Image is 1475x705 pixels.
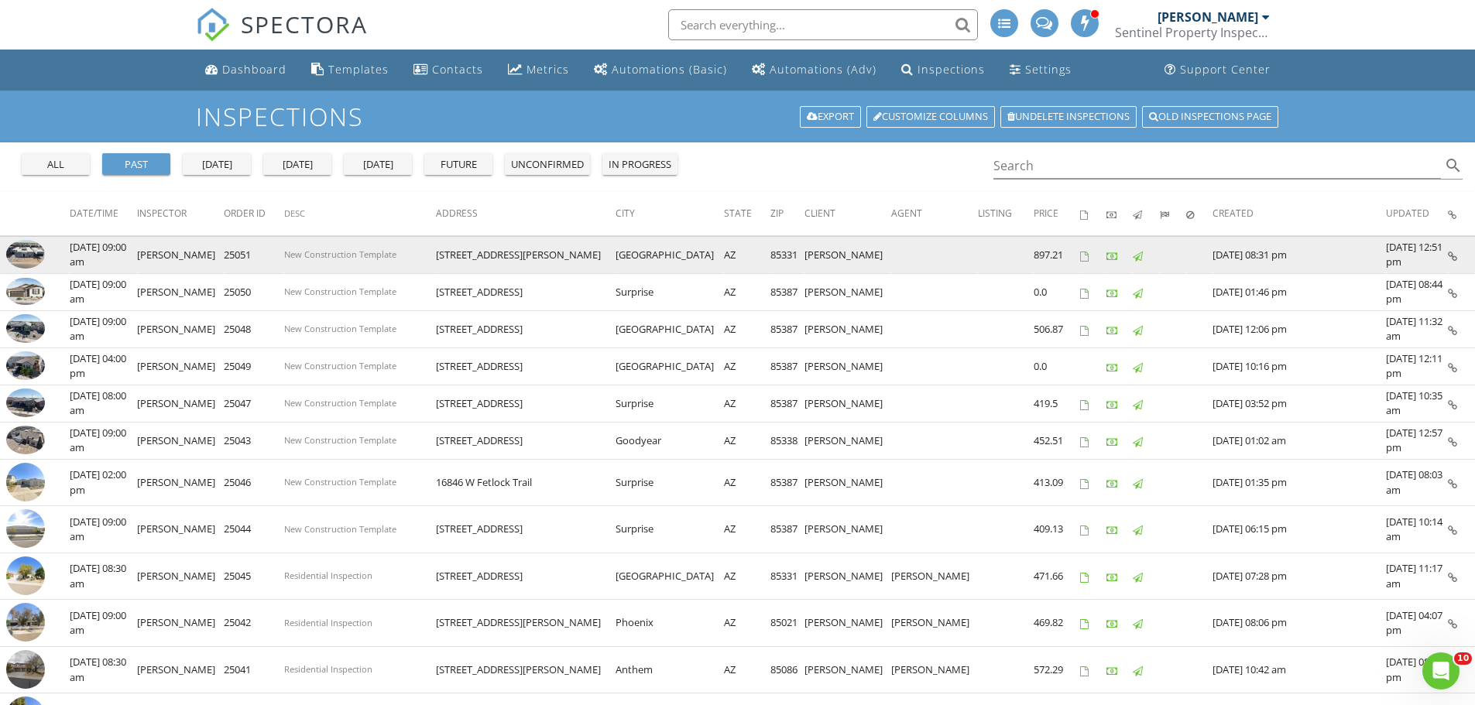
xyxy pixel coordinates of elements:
[1213,192,1386,235] th: Created: Not sorted.
[616,273,724,310] td: Surprise
[891,207,922,220] span: Agent
[224,422,284,459] td: 25043
[1115,25,1270,40] div: Sentinel Property Inspections
[224,459,284,506] td: 25046
[724,347,770,385] td: AZ
[1213,646,1386,693] td: [DATE] 10:42 am
[137,459,224,506] td: [PERSON_NAME]
[1034,600,1080,647] td: 469.82
[724,310,770,347] td: AZ
[284,360,396,371] span: New Construction Template
[746,56,883,84] a: Automations (Advanced)
[28,157,84,173] div: all
[895,56,991,84] a: Inspections
[804,347,891,385] td: [PERSON_NAME]
[189,157,245,173] div: [DATE]
[993,153,1442,179] input: Search
[1034,207,1058,220] span: Price
[284,397,396,409] span: New Construction Template
[1213,207,1254,220] span: Created
[1213,459,1386,506] td: [DATE] 01:35 pm
[804,553,891,600] td: [PERSON_NAME]
[1213,310,1386,347] td: [DATE] 12:06 pm
[137,422,224,459] td: [PERSON_NAME]
[609,157,671,173] div: in progress
[612,62,727,77] div: Automations (Basic)
[1386,646,1448,693] td: [DATE] 08:44 pm
[70,192,137,235] th: Date/Time: Not sorted.
[1025,62,1072,77] div: Settings
[196,103,1280,130] h1: Inspections
[436,646,616,693] td: [STREET_ADDRESS][PERSON_NAME]
[350,157,406,173] div: [DATE]
[269,157,325,173] div: [DATE]
[804,600,891,647] td: [PERSON_NAME]
[284,617,372,628] span: Residential Inspection
[436,273,616,310] td: [STREET_ADDRESS]
[891,192,978,235] th: Agent: Not sorted.
[724,422,770,459] td: AZ
[616,600,724,647] td: Phoenix
[199,56,293,84] a: Dashboard
[770,207,784,220] span: Zip
[224,207,266,220] span: Order ID
[1034,459,1080,506] td: 413.09
[1213,273,1386,310] td: [DATE] 01:46 pm
[436,236,616,273] td: [STREET_ADDRESS][PERSON_NAME]
[284,434,396,446] span: New Construction Template
[1386,273,1448,310] td: [DATE] 08:44 pm
[616,347,724,385] td: [GEOGRAPHIC_DATA]
[724,192,770,235] th: State: Not sorted.
[804,385,891,422] td: [PERSON_NAME]
[424,153,492,175] button: future
[70,422,137,459] td: [DATE] 09:00 am
[918,62,985,77] div: Inspections
[502,56,575,84] a: Metrics
[1386,600,1448,647] td: [DATE] 04:07 pm
[22,153,90,175] button: all
[1034,506,1080,553] td: 409.13
[241,8,368,40] span: SPECTORA
[1422,652,1460,690] iframe: Intercom live chat
[804,236,891,273] td: [PERSON_NAME]
[6,556,45,595] img: streetview
[770,385,804,422] td: 85387
[804,422,891,459] td: [PERSON_NAME]
[263,153,331,175] button: [DATE]
[1386,207,1429,220] span: Updated
[137,192,224,235] th: Inspector: Not sorted.
[511,157,584,173] div: unconfirmed
[183,153,251,175] button: [DATE]
[1386,506,1448,553] td: [DATE] 10:14 am
[724,553,770,600] td: AZ
[724,273,770,310] td: AZ
[616,506,724,553] td: Surprise
[70,236,137,273] td: [DATE] 09:00 am
[224,347,284,385] td: 25049
[1213,347,1386,385] td: [DATE] 10:16 pm
[724,385,770,422] td: AZ
[724,506,770,553] td: AZ
[1386,553,1448,600] td: [DATE] 11:17 am
[1213,422,1386,459] td: [DATE] 01:02 am
[616,207,635,220] span: City
[1213,506,1386,553] td: [DATE] 06:15 pm
[1034,347,1080,385] td: 0.0
[1000,106,1137,128] a: Undelete inspections
[891,553,978,600] td: [PERSON_NAME]
[137,236,224,273] td: [PERSON_NAME]
[770,310,804,347] td: 85387
[436,310,616,347] td: [STREET_ADDRESS]
[770,459,804,506] td: 85387
[616,236,724,273] td: [GEOGRAPHIC_DATA]
[770,553,804,600] td: 85331
[724,459,770,506] td: AZ
[70,207,118,220] span: Date/Time
[344,153,412,175] button: [DATE]
[1386,422,1448,459] td: [DATE] 12:57 pm
[70,646,137,693] td: [DATE] 08:30 am
[770,273,804,310] td: 85387
[804,207,835,220] span: Client
[1160,192,1186,235] th: Submitted: Not sorted.
[891,600,978,647] td: [PERSON_NAME]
